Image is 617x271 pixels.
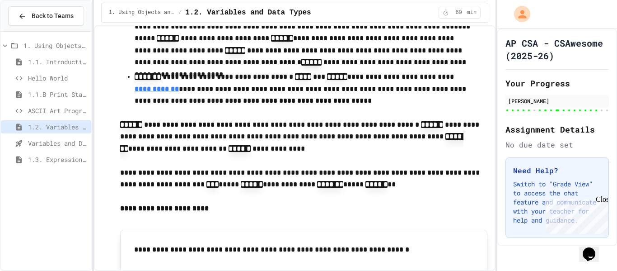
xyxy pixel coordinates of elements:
button: Back to Teams [8,6,84,26]
span: Back to Teams [32,11,74,21]
span: 60 [452,9,466,16]
span: 1.1.B Print Statements [28,90,88,99]
h1: AP CSA - CSAwesome (2025-26) [505,37,609,62]
span: / [178,9,182,16]
span: ASCII Art Program [28,106,88,115]
div: My Account [505,4,533,24]
span: Hello World [28,73,88,83]
span: 1. Using Objects and Methods [23,41,88,50]
div: [PERSON_NAME] [508,97,606,105]
h3: Need Help? [513,165,601,176]
span: min [467,9,477,16]
span: 1.3. Expressions and Output [New] [28,155,88,164]
span: 1.1. Introduction to Algorithms, Programming, and Compilers [28,57,88,67]
span: 1. Using Objects and Methods [109,9,175,16]
span: Variables and Data Types - Quiz [28,138,88,148]
iframe: chat widget [579,235,608,262]
h2: Your Progress [505,77,609,90]
span: 1.2. Variables and Data Types [185,7,311,18]
h2: Assignment Details [505,123,609,136]
div: Chat with us now!Close [4,4,62,57]
span: 1.2. Variables and Data Types [28,122,88,132]
div: No due date set [505,139,609,150]
p: Switch to "Grade View" to access the chat feature and communicate with your teacher for help and ... [513,180,601,225]
iframe: chat widget [542,195,608,234]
